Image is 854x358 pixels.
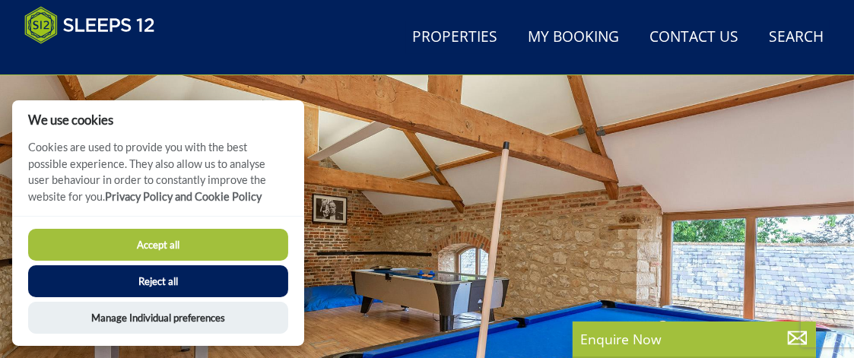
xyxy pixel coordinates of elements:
[580,329,808,349] p: Enquire Now
[763,21,830,55] a: Search
[12,139,304,216] p: Cookies are used to provide you with the best possible experience. They also allow us to analyse ...
[105,190,262,203] a: Privacy Policy and Cookie Policy
[12,112,304,127] h2: We use cookies
[522,21,625,55] a: My Booking
[24,6,155,44] img: Sleeps 12
[28,265,288,297] button: Reject all
[28,229,288,261] button: Accept all
[406,21,503,55] a: Properties
[643,21,744,55] a: Contact Us
[28,302,288,334] button: Manage Individual preferences
[17,53,176,66] iframe: Customer reviews powered by Trustpilot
